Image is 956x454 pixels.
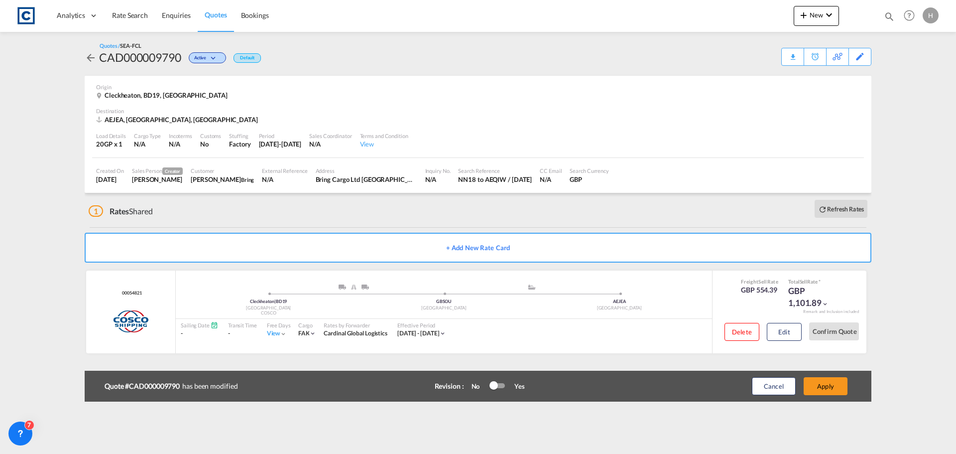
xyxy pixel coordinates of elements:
[162,167,183,175] span: Creator
[724,323,759,341] button: Delete
[884,11,895,26] div: icon-magnify
[458,167,532,174] div: Search Reference
[351,285,356,290] img: rail
[809,322,859,340] button: Confirm Quote
[259,140,302,149] div: 30 Sep 2025
[85,52,97,64] md-icon: icon-arrow-left
[316,175,417,184] div: Bring Cargo Ltd Scandic Terminal North Moss Lane Stallingborough DN41 8DD United Kingdom
[268,285,444,295] div: Pickup ModeService Type West Yorkshire, England,TruckRail; Truck
[200,132,221,140] div: Customs
[767,323,802,341] button: Edit
[356,305,531,311] div: [GEOGRAPHIC_DATA]
[425,175,451,184] div: N/A
[397,329,440,338] div: 01 Sep 2025 - 30 Sep 2025
[15,4,37,27] img: 1fdb9190129311efbfaf67cbb4249bed.jpeg
[209,56,221,61] md-icon: icon-chevron-down
[794,6,839,26] button: icon-plus 400-fgNewicon-chevron-down
[901,7,918,24] span: Help
[798,9,810,21] md-icon: icon-plus 400-fg
[105,381,182,391] b: Quote #CAD000009790
[169,132,192,140] div: Incoterms
[309,330,316,337] md-icon: icon-chevron-down
[540,175,562,184] div: N/A
[884,11,895,22] md-icon: icon-magnify
[570,175,609,184] div: GBP
[132,167,183,175] div: Sales Person
[570,167,609,174] div: Search Currency
[134,132,161,140] div: Cargo Type
[191,175,254,184] div: Samantha Robinson
[234,53,261,63] div: Default
[758,279,767,285] span: Sell
[787,48,799,57] div: Quote PDF is not available at this time
[99,49,181,65] div: CAD000009790
[105,91,227,99] span: Cleckheaton, BD19, [GEOGRAPHIC_DATA]
[467,382,490,391] div: No
[181,305,356,311] div: [GEOGRAPHIC_DATA]
[458,175,532,184] div: NN18 to AEQIW / 17 Sep 2025
[262,175,307,184] div: N/A
[189,52,226,63] div: Change Status Here
[100,42,141,49] div: Quotes /SEA-FCL
[901,7,923,25] div: Help
[274,299,276,304] span: |
[250,299,276,304] span: Cleckheaton
[800,279,808,285] span: Sell
[85,49,99,65] div: icon-arrow-left
[119,290,141,297] div: Contract / Rate Agreement / Tariff / Spot Pricing Reference Number: 00054821
[96,91,230,100] div: Cleckheaton, BD19, United Kingdom
[324,329,387,338] div: Cardinal Global Logistics
[827,205,864,213] b: Refresh Rates
[181,321,218,329] div: Sailing Date
[85,233,871,263] button: + Add New Rate Card
[211,321,218,329] md-icon: Schedules Available
[361,285,369,290] img: road
[741,278,778,285] div: Freight Rate
[96,140,126,149] div: 20GP x 1
[504,382,525,391] div: Yes
[787,50,799,57] md-icon: icon-download
[532,305,707,311] div: [GEOGRAPHIC_DATA]
[181,329,218,338] div: -
[324,329,387,337] span: Cardinal Global Logistics
[923,7,939,23] div: H
[110,206,129,216] span: Rates
[267,329,287,338] div: Viewicon-chevron-down
[439,330,446,337] md-icon: icon-chevron-down
[228,321,257,329] div: Transit Time
[262,167,307,174] div: External Reference
[298,321,317,329] div: Cargo
[181,49,229,65] div: Change Status Here
[241,11,269,19] span: Bookings
[134,140,161,149] div: N/A
[309,132,352,140] div: Sales Coordinator
[112,309,149,334] img: COSCO
[162,11,191,19] span: Enquiries
[205,10,227,19] span: Quotes
[788,285,838,309] div: GBP 1,101.89
[324,321,387,329] div: Rates by Forwarder
[105,379,403,394] div: has been modified
[96,132,126,140] div: Load Details
[316,167,417,174] div: Address
[280,330,287,337] md-icon: icon-chevron-down
[96,115,260,124] div: AEJEA, Jebel Ali, Middle East
[229,140,250,149] div: Factory Stuffing
[540,167,562,174] div: CC Email
[804,377,847,395] button: Apply
[741,285,778,295] div: GBP 554.39
[339,285,346,290] img: road
[200,140,221,149] div: No
[89,206,153,217] div: Shared
[120,42,141,49] span: SEA-FCL
[788,278,838,285] div: Total Rate
[818,205,827,214] md-icon: icon-refresh
[96,83,860,91] div: Origin
[267,321,291,329] div: Free Days
[57,10,85,20] span: Analytics
[435,381,464,391] div: Revision :
[229,132,250,140] div: Stuffing
[360,132,408,140] div: Terms and Condition
[397,321,447,329] div: Effective Period
[276,299,287,304] span: BD19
